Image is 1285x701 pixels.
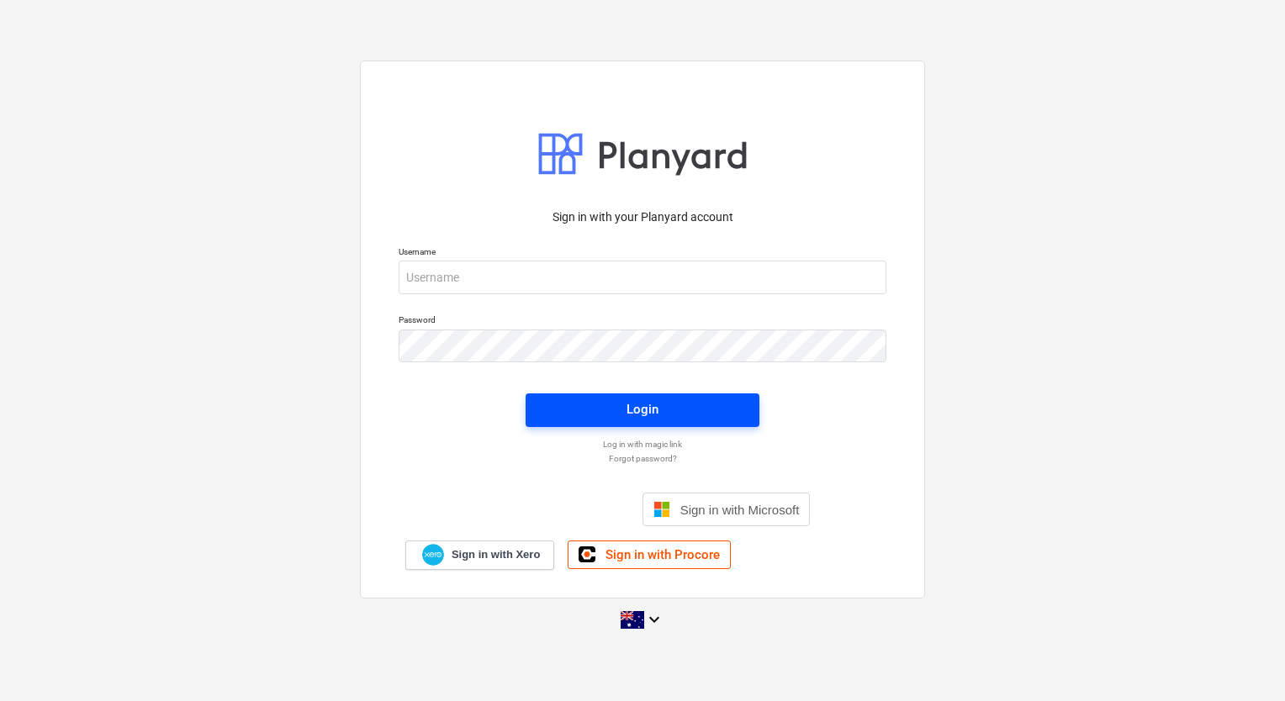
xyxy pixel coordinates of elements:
a: Forgot password? [390,453,895,464]
i: keyboard_arrow_down [644,609,664,630]
span: Sign in with Xero [452,547,540,562]
span: Sign in with Microsoft [680,503,800,517]
a: Sign in with Xero [405,540,555,570]
iframe: Sign in with Google Button [467,491,637,528]
p: Username [399,246,886,261]
button: Login [526,393,759,427]
input: Username [399,261,886,294]
img: Xero logo [422,544,444,567]
p: Sign in with your Planyard account [399,208,886,226]
span: Sign in with Procore [605,547,720,562]
img: Microsoft logo [653,501,670,518]
a: Log in with magic link [390,439,895,450]
div: Login [627,398,658,420]
p: Password [399,314,886,329]
a: Sign in with Procore [568,540,731,569]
